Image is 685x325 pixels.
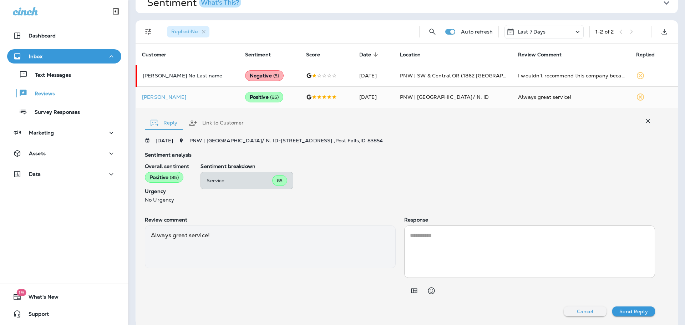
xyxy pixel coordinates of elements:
p: [DATE] [156,138,173,143]
span: Score [306,52,320,58]
span: ( 85 ) [170,174,179,181]
span: Customer [142,51,176,58]
span: Customer [142,52,166,58]
td: [DATE] [354,86,394,108]
p: Data [29,171,41,177]
div: Negative [245,70,284,81]
button: Inbox [7,49,121,64]
span: PNW | SW & Central OR (1862 [GEOGRAPHIC_DATA] SE) [400,72,541,79]
span: 19 [16,289,26,296]
button: Export as CSV [657,25,671,39]
p: Assets [29,151,46,156]
div: Positive [245,92,284,102]
button: Cancel [564,306,607,316]
p: Text Messages [28,72,71,79]
span: Replied [636,52,655,58]
div: Click to view Customer Drawer [142,94,234,100]
button: Filters [141,25,156,39]
div: Replied:No [167,26,209,37]
span: Review Comment [518,51,571,58]
button: Dashboard [7,29,121,43]
p: Service [207,178,272,183]
button: Search Reviews [425,25,440,39]
span: ( 5 ) [273,73,279,79]
p: Send Reply [619,309,648,314]
span: Review Comment [518,52,562,58]
span: Location [400,52,421,58]
span: Date [359,51,381,58]
span: Location [400,51,430,58]
button: Select an emoji [424,284,438,298]
div: Always great service! [145,225,396,268]
p: Response [404,217,655,223]
td: [DATE] [354,65,394,86]
p: Last 7 Days [518,29,546,35]
div: Positive [145,172,183,183]
p: Cancel [577,309,594,314]
span: What's New [21,294,59,303]
span: Support [21,311,49,320]
p: No Urgency [145,197,189,203]
p: Urgency [145,188,189,194]
button: Assets [7,146,121,161]
div: I wouldn’t recommend this company because no one shows up. At first my husband called and no one ... [518,72,625,79]
span: PNW | [GEOGRAPHIC_DATA]/ N. ID [400,94,489,100]
span: Replied : No [171,28,198,35]
p: Review comment [145,217,396,223]
span: Score [306,51,329,58]
span: ( 85 ) [270,94,279,100]
p: Reviews [27,91,55,97]
button: Marketing [7,126,121,140]
p: Survey Responses [27,109,80,116]
button: Reply [145,110,183,136]
button: Support [7,307,121,321]
div: 1 - 2 of 2 [595,29,614,35]
p: Sentiment breakdown [201,163,655,169]
button: Add in a premade template [407,284,421,298]
p: Overall sentiment [145,163,189,169]
span: Sentiment [245,52,271,58]
span: Sentiment [245,51,280,58]
p: Auto refresh [461,29,493,35]
button: Survey Responses [7,104,121,119]
p: [PERSON_NAME] [142,94,234,100]
span: 85 [277,178,283,184]
button: Data [7,167,121,181]
span: Replied [636,51,664,58]
button: Link to Customer [183,110,249,136]
span: Date [359,52,371,58]
button: 19What's New [7,290,121,304]
button: Text Messages [7,67,121,82]
button: Reviews [7,86,121,101]
p: Sentiment analysis [145,152,655,158]
span: PNW | [GEOGRAPHIC_DATA]/ N. ID - [STREET_ADDRESS] , Post Falls , ID 83854 [189,137,383,144]
p: [PERSON_NAME] No Last name [143,73,234,78]
p: Dashboard [29,33,56,39]
div: Always great service! [518,93,625,101]
button: Send Reply [612,306,655,316]
p: Inbox [29,54,42,59]
p: Marketing [29,130,54,136]
button: Collapse Sidebar [106,4,126,19]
